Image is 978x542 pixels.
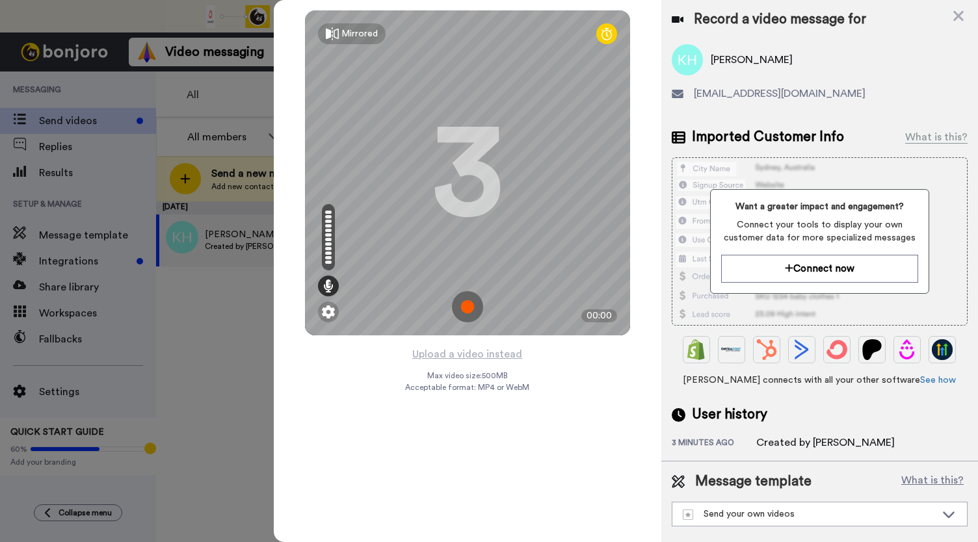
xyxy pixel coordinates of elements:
div: 3 [432,124,503,222]
button: What is this? [897,472,968,491]
div: 00:00 [581,309,617,322]
img: Patreon [862,339,882,360]
img: ic_gear.svg [322,305,335,318]
button: Upload a video instead [408,346,526,363]
span: Acceptable format: MP4 or WebM [405,382,529,393]
a: See how [920,376,956,385]
img: Hubspot [756,339,777,360]
img: ActiveCampaign [791,339,812,360]
img: Ontraport [721,339,742,360]
span: Connect your tools to display your own customer data for more specialized messages [721,218,918,244]
img: GoHighLevel [932,339,953,360]
span: Want a greater impact and engagement? [721,200,918,213]
button: Connect now [721,255,918,283]
img: ConvertKit [826,339,847,360]
span: Imported Customer Info [692,127,844,147]
span: Max video size: 500 MB [427,370,508,381]
div: Created by [PERSON_NAME] [756,435,895,450]
div: Send your own videos [683,508,936,521]
span: User history [692,405,767,424]
img: Shopify [686,339,707,360]
span: Message template [695,472,812,491]
img: ic_record_start.svg [452,291,483,322]
span: [PERSON_NAME] connects with all your other software [672,374,968,387]
div: 3 minutes ago [672,437,756,450]
img: Drip [897,339,918,360]
div: What is this? [905,129,968,145]
img: demo-template.svg [683,510,693,520]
